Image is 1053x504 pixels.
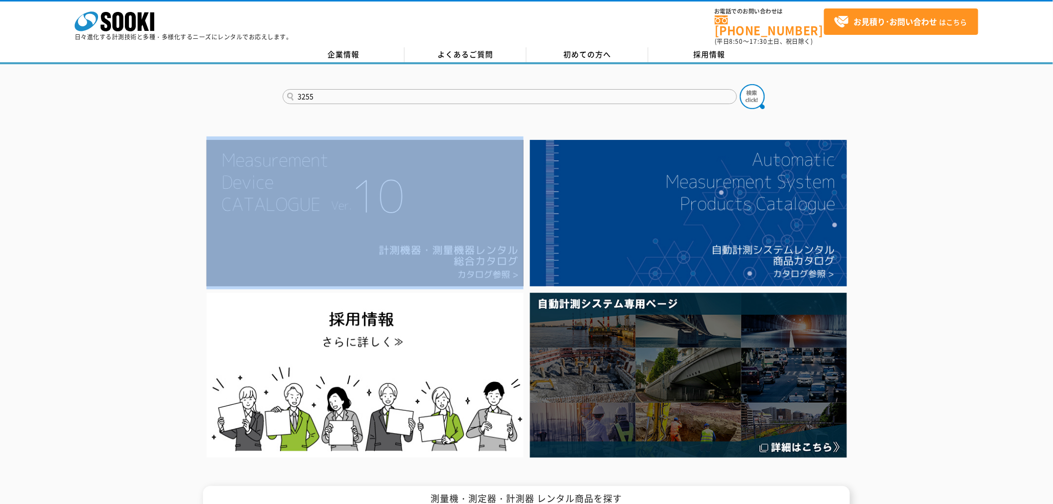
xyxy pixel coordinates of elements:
input: 商品名、型式、NETIS番号を入力してください [283,89,737,104]
a: 企業情報 [283,47,405,62]
span: 初めての方へ [564,49,612,60]
span: 17:30 [749,37,767,46]
img: 自動計測システムカタログ [530,140,847,286]
img: Catalog Ver10 [207,140,524,286]
strong: お見積り･お問い合わせ [854,15,938,27]
img: 自動計測システム専用ページ [530,293,847,458]
span: (平日 ～ 土日、祝日除く) [715,37,813,46]
span: お電話でのお問い合わせは [715,8,824,14]
a: お見積り･お問い合わせはこちら [824,8,978,35]
span: 8:50 [730,37,743,46]
img: SOOKI recruit [207,293,524,458]
a: よくあるご質問 [405,47,526,62]
img: btn_search.png [740,84,765,109]
a: 採用情報 [648,47,770,62]
span: はこちら [834,14,967,29]
a: [PHONE_NUMBER] [715,15,824,36]
a: 初めての方へ [526,47,648,62]
p: 日々進化する計測技術と多種・多様化するニーズにレンタルでお応えします。 [75,34,293,40]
